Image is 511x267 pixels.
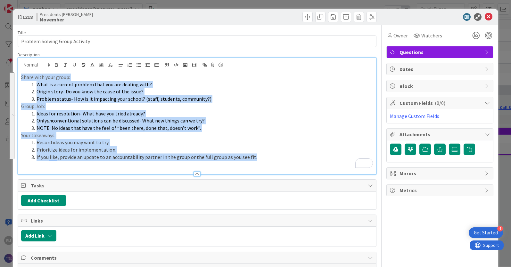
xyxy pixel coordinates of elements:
span: Questions [400,48,482,56]
p: Group Job: [21,103,373,110]
span: Ideas for resolution- What have you tried already? [37,110,145,117]
button: Add Link [21,230,56,241]
span: What is a current problem that you are dealing with? [37,81,152,88]
span: Support [13,1,29,9]
label: Title [18,30,26,35]
span: Mirrors [400,169,482,177]
input: type card name here... [18,35,376,47]
p: Your takeaways: [21,132,373,139]
b: 1218 [22,14,33,20]
span: Only [37,117,47,124]
span: Origin story- Do you know the cause of the issue? [37,88,144,95]
span: Links [31,217,365,224]
em: un [47,117,52,124]
span: Description [18,52,40,58]
p: Share with your group: [21,74,373,81]
div: 4 [497,226,503,232]
li: Prioritize ideas for implementation. [29,146,373,153]
span: Block [400,82,482,90]
span: Metrics [400,186,482,194]
div: Get Started [474,230,498,236]
div: To enrich screen reader interactions, please activate Accessibility in Grammarly extension settings [18,72,376,174]
button: Add Checklist [21,195,66,206]
span: NOTE: No ideas that have the feel of “been there, done that, doesn’t work”. [37,125,201,131]
span: Presidents [PERSON_NAME] [40,12,93,17]
a: Manage Custom Fields [390,113,439,119]
b: November [40,17,93,22]
span: Watchers [421,32,442,39]
li: If you like, provide an update to an accountability partner in the group or the full group as you... [29,153,373,161]
span: Tasks [31,182,365,189]
span: Problem status- How is it impacting your school? (staff, students, community?) [37,96,211,102]
li: Record ideas you may want to try. [29,139,373,146]
span: Owner [393,32,408,39]
span: ( 0/0 ) [435,100,445,106]
span: conventional solutions can be discussed- What new things can we try? [52,117,205,124]
span: Dates [400,65,482,73]
span: ID [18,13,33,21]
span: Attachments [400,130,482,138]
div: Open Get Started checklist, remaining modules: 4 [469,227,503,238]
span: Custom Fields [400,99,482,107]
span: Comments [31,254,365,262]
